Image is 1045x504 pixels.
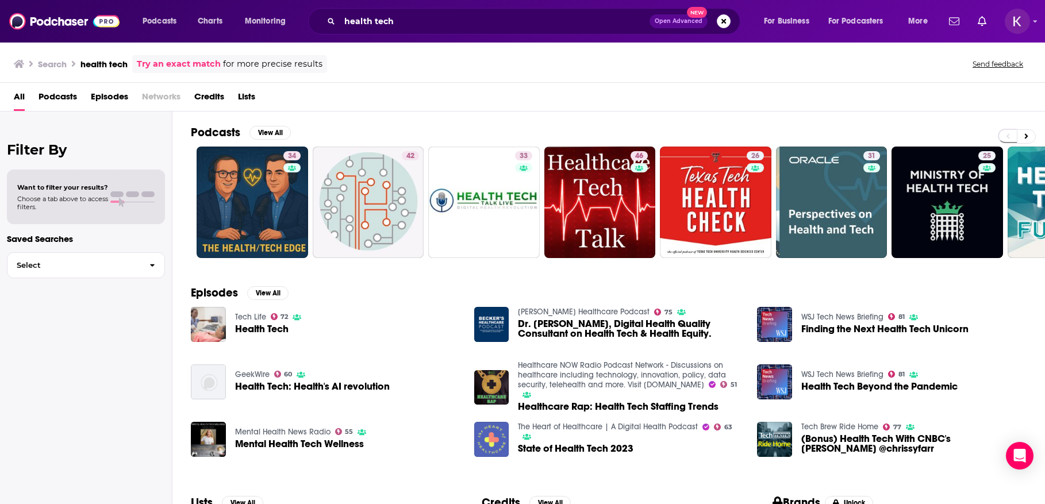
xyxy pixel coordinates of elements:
span: Health Tech Beyond the Pandemic [801,382,958,391]
a: Dr. Erkeda DeRouen, Digital Health Quality Consultant on Health Tech & Health Equity. [474,307,509,342]
a: 42 [313,147,424,258]
button: Open AdvancedNew [650,14,708,28]
span: 60 [284,372,292,377]
span: 55 [345,429,353,434]
a: Health Tech [235,324,289,334]
span: 63 [724,425,732,430]
span: New [687,7,708,18]
a: Try an exact match [137,57,221,71]
span: (Bonus) Health Tech With CNBC's [PERSON_NAME] @chrissyfarr [801,434,1027,453]
a: 31 [863,151,880,160]
button: Select [7,252,165,278]
span: Want to filter your results? [17,183,108,191]
span: 26 [751,151,759,162]
span: 25 [983,151,991,162]
a: 60 [274,371,293,378]
a: 25 [892,147,1003,258]
button: open menu [135,12,191,30]
button: open menu [900,12,942,30]
a: 46 [631,151,648,160]
a: PodcastsView All [191,125,291,140]
a: Health Tech [191,307,226,342]
img: Health Tech Beyond the Pandemic [757,364,792,399]
a: Finding the Next Health Tech Unicorn [801,324,969,334]
span: 46 [635,151,643,162]
a: WSJ Tech News Briefing [801,370,883,379]
a: 72 [271,313,289,320]
a: Mental Health News Radio [235,427,331,437]
span: 42 [406,151,414,162]
span: Credits [194,87,224,111]
span: 51 [731,382,737,387]
span: 34 [288,151,296,162]
a: Tech Life [235,312,266,322]
img: Podchaser - Follow, Share and Rate Podcasts [9,10,120,32]
a: 34 [197,147,308,258]
button: Show profile menu [1005,9,1030,34]
img: User Profile [1005,9,1030,34]
a: 81 [888,371,905,378]
span: Networks [142,87,180,111]
a: 34 [283,151,301,160]
a: Becker’s Healthcare Podcast [518,307,650,317]
span: Charts [198,13,222,29]
span: Healthcare Rap: Health Tech Staffing Trends [518,402,719,411]
h3: Search [38,59,67,70]
span: 31 [868,151,875,162]
a: 75 [654,309,673,316]
img: State of Health Tech 2023 [474,422,509,457]
a: The Heart of Healthcare | A Digital Health Podcast [518,422,698,432]
img: Mental Health Tech Wellness [191,422,226,457]
a: WSJ Tech News Briefing [801,312,883,322]
a: Tech Brew Ride Home [801,422,878,432]
span: Logged in as kwignall [1005,9,1030,34]
span: Select [7,261,140,269]
span: 81 [898,372,905,377]
a: Episodes [91,87,128,111]
span: Monitoring [245,13,286,29]
h2: Filter By [7,141,165,158]
a: 31 [776,147,888,258]
a: EpisodesView All [191,286,289,300]
span: Mental Health Tech Wellness [235,439,364,449]
a: Healthcare Rap: Health Tech Staffing Trends [474,370,509,405]
span: For Podcasters [828,13,883,29]
button: View All [249,126,291,140]
span: 72 [281,314,288,320]
span: Podcasts [143,13,176,29]
span: 77 [893,425,901,430]
a: 26 [660,147,771,258]
span: 75 [664,310,673,315]
a: Dr. Erkeda DeRouen, Digital Health Quality Consultant on Health Tech & Health Equity. [518,319,743,338]
button: View All [247,286,289,300]
span: Health Tech: Health's AI revolution [235,382,390,391]
div: Search podcasts, credits, & more... [319,8,751,34]
span: More [908,13,928,29]
a: Podcasts [39,87,77,111]
input: Search podcasts, credits, & more... [340,12,650,30]
span: State of Health Tech 2023 [518,444,633,453]
img: Finding the Next Health Tech Unicorn [757,307,792,342]
a: All [14,87,25,111]
a: 77 [883,424,901,430]
button: Send feedback [969,59,1027,69]
span: for more precise results [223,57,322,71]
a: 33 [428,147,540,258]
span: 33 [520,151,528,162]
button: open menu [821,12,900,30]
a: Health Tech: Health's AI revolution [191,364,226,399]
img: (Bonus) Health Tech With CNBC's Christina Farr @chrissyfarr [757,422,792,457]
a: 81 [888,313,905,320]
a: Show notifications dropdown [973,11,991,31]
a: Healthcare NOW Radio Podcast Network - Discussions on healthcare including technology, innovation... [518,360,726,390]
